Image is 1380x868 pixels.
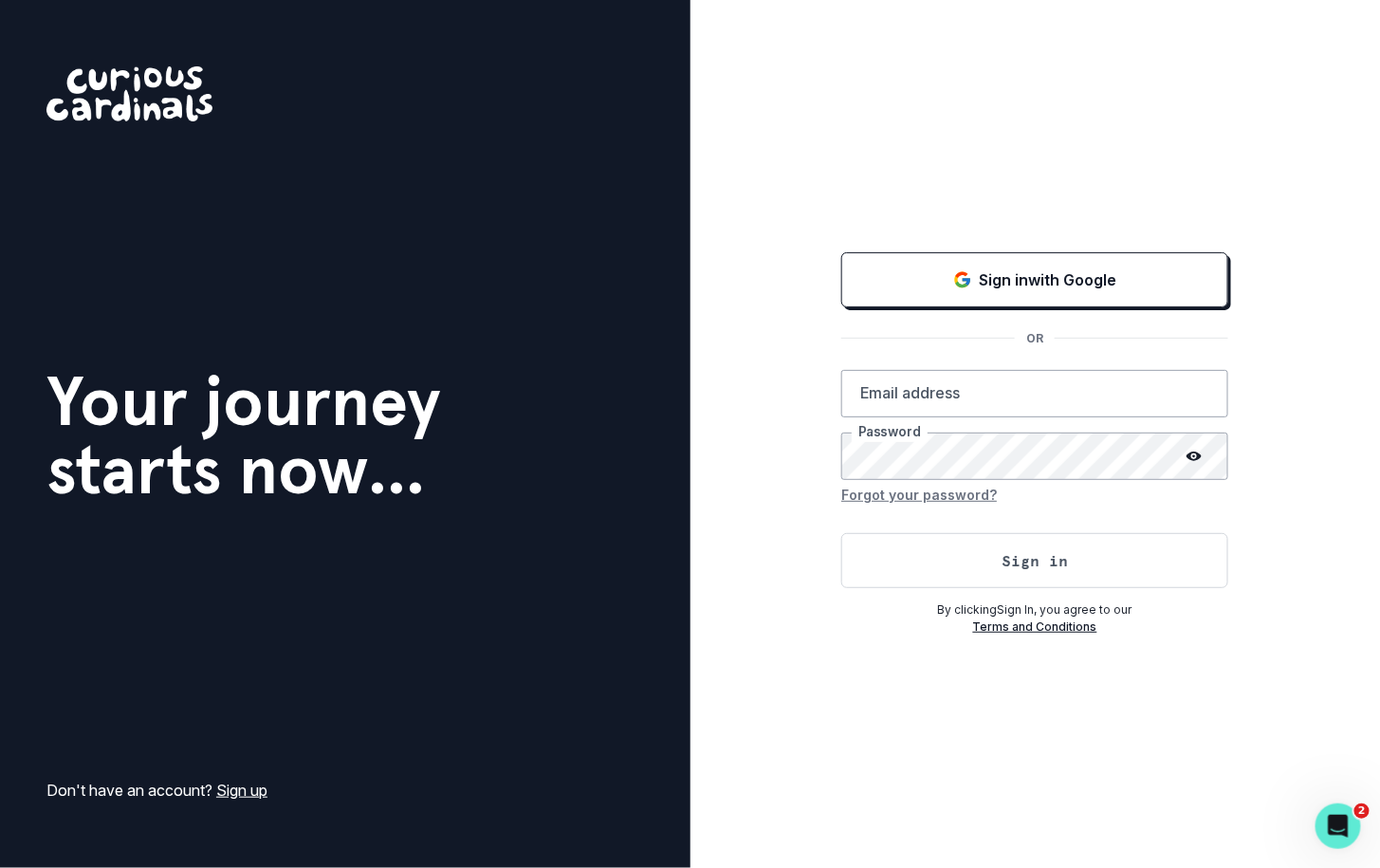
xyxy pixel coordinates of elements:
h1: Your journey starts now... [46,367,441,504]
p: By clicking Sign In , you agree to our [841,601,1228,619]
a: Sign up [216,781,267,800]
a: Terms and Conditions [973,619,1097,634]
p: Sign in with Google [980,268,1117,291]
span: 2 [1354,803,1370,819]
img: Curious Cardinals Logo [46,66,212,121]
button: Forgot your password? [841,480,997,510]
p: Don't have an account? [46,779,267,802]
button: Sign in with Google (GSuite) [841,252,1228,307]
iframe: Intercom live chat [1316,803,1361,849]
p: OR [1015,330,1055,347]
button: Sign in [841,533,1228,588]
